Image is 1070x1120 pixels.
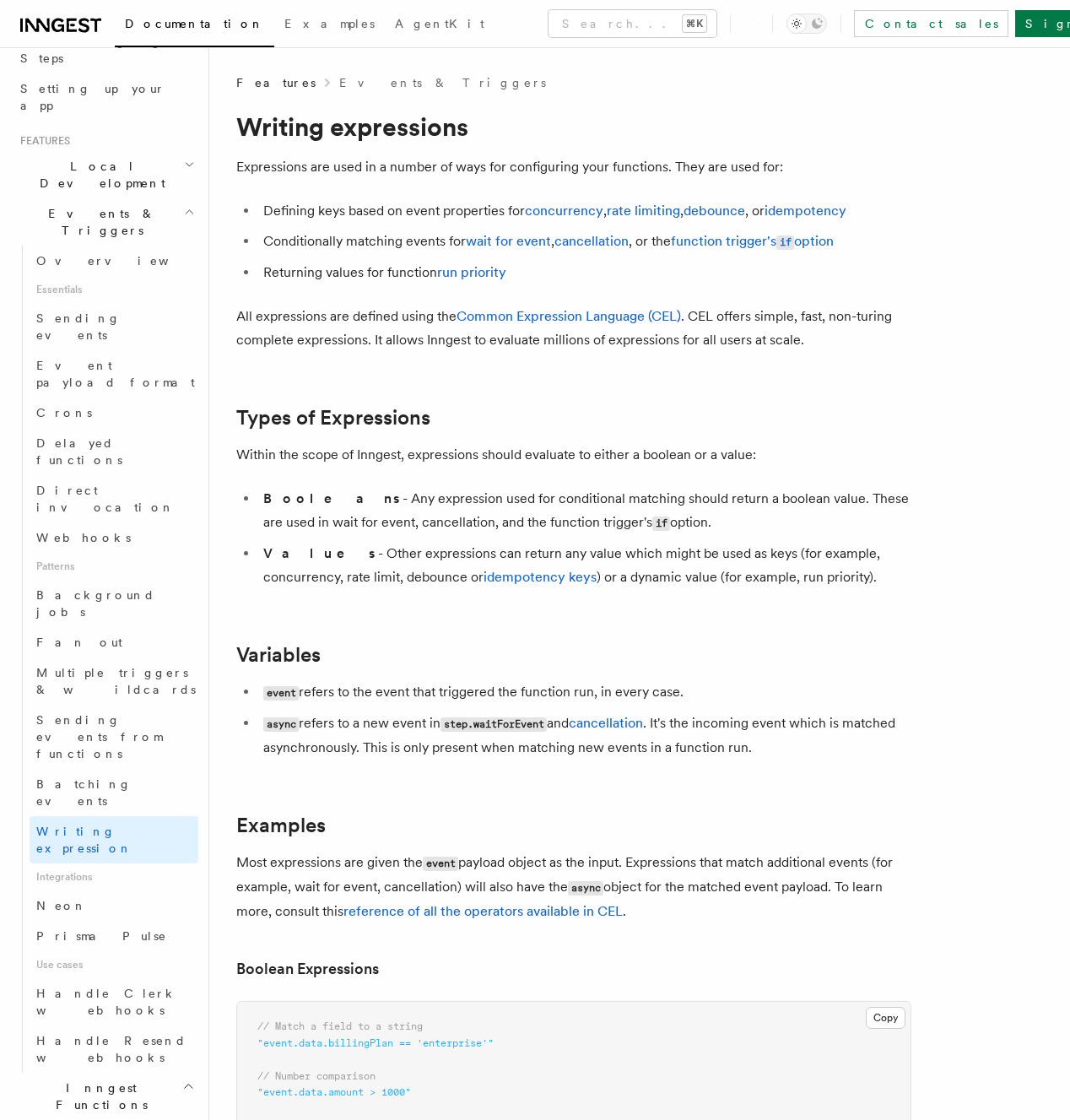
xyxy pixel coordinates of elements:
a: cancellation [569,715,643,731]
code: async [263,717,299,732]
span: Batching events [36,777,132,808]
a: Crons [30,398,198,428]
span: Events & Triggers [14,205,184,239]
span: Multiple triggers & wildcards [36,666,196,696]
li: - Other expressions can return any value which might be used as keys (for example, concurrency, r... [258,542,911,589]
span: Crons [36,406,92,419]
span: AgentKit [395,17,484,30]
code: event [263,686,299,701]
a: Writing expression [30,816,198,863]
a: Boolean Expressions [236,957,379,981]
button: Copy [866,1007,905,1029]
span: Webhooks [36,531,131,544]
a: AgentKit [385,5,494,46]
span: Use cases [30,951,198,978]
span: Inngest Functions [14,1079,182,1113]
a: Delayed functions [30,428,198,475]
li: Defining keys based on event properties for , , , or [258,199,911,223]
a: Handle Clerk webhooks [30,978,198,1025]
a: Prisma Pulse [30,921,198,951]
span: Handle Clerk webhooks [36,987,177,1017]
a: Event payload format [30,350,198,398]
span: Sending events [36,311,121,342]
button: Events & Triggers [14,198,198,246]
a: debounce [684,203,745,219]
a: Neon [30,890,198,921]
button: Search...⌘K [549,10,716,37]
span: Neon [36,899,87,912]
a: Variables [236,643,321,667]
span: "event.data.amount > 1000" [257,1086,411,1098]
div: Events & Triggers [14,246,198,1073]
kbd: ⌘K [683,15,706,32]
span: Sending events from functions [36,713,162,760]
span: "event.data.billingPlan == 'enterprise'" [257,1037,494,1049]
span: Essentials [30,276,198,303]
a: Setting up your app [14,73,198,121]
span: Features [14,134,70,148]
a: Events & Triggers [339,74,546,91]
a: Contact sales [854,10,1008,37]
a: Sending events [30,303,198,350]
strong: Values [263,545,378,561]
a: function trigger'sifoption [671,233,834,249]
span: Handle Resend webhooks [36,1034,186,1064]
code: async [568,881,603,895]
a: idempotency [765,203,846,219]
span: Overview [36,254,210,268]
a: Examples [274,5,385,46]
p: Within the scope of Inngest, expressions should evaluate to either a boolean or a value: [236,443,911,467]
span: Writing expression [36,825,132,855]
a: Fan out [30,627,198,657]
a: Background jobs [30,580,198,627]
button: Inngest Functions [14,1073,198,1120]
h1: Writing expressions [236,111,911,142]
a: Types of Expressions [236,406,430,430]
span: Delayed functions [36,436,122,467]
li: Conditionally matching events for , , or the [258,230,911,254]
li: refers to a new event in and . It's the incoming event which is matched asynchronously. This is o... [258,711,911,760]
code: event [423,857,458,871]
span: Background jobs [36,588,155,619]
a: Webhooks [30,522,198,553]
a: rate limiting [607,203,680,219]
a: run priority [437,264,506,280]
a: Sending events from functions [30,705,198,769]
span: Event payload format [36,359,195,389]
p: All expressions are defined using the . CEL offers simple, fast, non-turing complete expressions.... [236,305,911,352]
li: Returning values for function [258,261,911,284]
a: wait for event [466,233,551,249]
li: - Any expression used for conditional matching should return a boolean value. These are used in w... [258,487,911,535]
a: cancellation [554,233,629,249]
span: Direct invocation [36,484,175,514]
a: Direct invocation [30,475,198,522]
a: idempotency keys [484,569,597,585]
span: Documentation [125,17,264,30]
a: Documentation [115,5,274,47]
a: Batching events [30,769,198,816]
a: reference of all the operators available in CEL [343,903,623,919]
a: Overview [30,246,198,276]
code: if [652,517,670,531]
strong: Booleans [263,490,403,506]
span: Fan out [36,636,122,649]
code: if [776,235,794,250]
p: Most expressions are given the payload object as the input. Expressions that match additional eve... [236,851,911,923]
p: Expressions are used in a number of ways for configuring your functions. They are used for: [236,155,911,179]
span: Examples [284,17,375,30]
span: Features [236,74,316,91]
span: Patterns [30,553,198,580]
button: Local Development [14,151,198,198]
span: // Match a field to a string [257,1020,423,1032]
span: Setting up your app [20,82,165,112]
a: concurrency [525,203,603,219]
a: Handle Resend webhooks [30,1025,198,1073]
span: // Number comparison [257,1070,376,1082]
button: Toggle dark mode [786,14,827,34]
a: Multiple triggers & wildcards [30,657,198,705]
a: Examples [236,814,326,837]
span: Local Development [14,158,184,192]
a: Common Expression Language (CEL) [457,308,681,324]
span: Integrations [30,863,198,890]
span: Prisma Pulse [36,929,167,943]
